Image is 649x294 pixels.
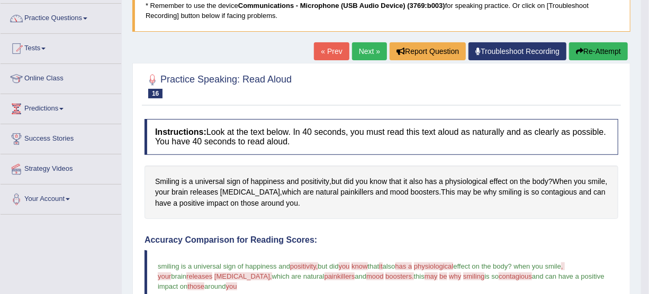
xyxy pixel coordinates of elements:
span: Click to see word definition [220,187,280,198]
span: Click to see word definition [490,176,508,187]
span: Click to see word definition [403,176,407,187]
span: smiling [463,272,484,280]
span: Click to see word definition [344,176,354,187]
span: Click to see word definition [340,187,373,198]
span: Click to see word definition [439,176,443,187]
span: [MEDICAL_DATA], [214,272,272,280]
span: physiological [414,262,453,270]
span: Click to see word definition [251,176,285,187]
span: smiling is a universal sign of happiness and [158,262,290,270]
a: Tests [1,34,121,60]
span: Click to see word definition [227,176,240,187]
span: Click to see word definition [173,198,177,209]
button: Re-Attempt [569,42,628,60]
span: but did [318,262,339,270]
span: Click to see word definition [588,176,606,187]
span: Click to see word definition [282,187,301,198]
span: Click to see word definition [261,198,284,209]
a: Your Account [1,185,121,211]
span: Click to see word definition [155,176,179,187]
span: Click to see word definition [155,187,169,198]
span: contagious [499,272,532,280]
span: Click to see word definition [579,187,591,198]
span: has a [395,262,412,270]
span: Click to see word definition [189,176,193,187]
span: when you smile [513,262,561,270]
span: Click to see word definition [376,187,388,198]
span: Click to see word definition [230,198,239,209]
span: Click to see word definition [389,176,401,187]
span: Click to see word definition [520,176,530,187]
span: Click to see word definition [510,176,518,187]
span: ? [508,262,512,270]
span: Click to see word definition [593,187,606,198]
span: Click to see word definition [172,187,188,198]
a: « Prev [314,42,349,60]
span: know [351,262,367,270]
span: Click to see word definition [457,187,471,198]
span: Click to see word definition [242,176,249,187]
span: Click to see word definition [499,187,522,198]
span: that [368,262,380,270]
b: Instructions: [155,127,206,136]
span: it [379,262,383,270]
a: Practice Questions [1,4,121,30]
a: Next » [352,42,387,60]
span: Click to see word definition [303,187,314,198]
span: Click to see word definition [533,176,548,187]
button: Report Question [390,42,466,60]
span: also [383,262,395,270]
span: why [449,272,461,280]
span: Click to see word definition [425,176,437,187]
span: Click to see word definition [190,187,218,198]
span: Click to see word definition [441,187,455,198]
span: you [226,282,237,290]
span: Click to see word definition [531,187,539,198]
span: positivity, [290,262,318,270]
span: those [187,282,204,290]
div: , ? , , . . [145,166,618,219]
span: and [355,272,366,280]
a: Predictions [1,94,121,121]
span: Click to see word definition [473,187,482,198]
span: Click to see word definition [524,187,529,198]
span: boosters. [385,272,413,280]
span: Click to see word definition [445,176,488,187]
span: Click to see word definition [331,176,341,187]
span: Click to see word definition [195,176,225,187]
span: Click to see word definition [179,198,204,209]
span: Click to see word definition [286,198,299,209]
span: Click to see word definition [301,176,330,187]
span: Click to see word definition [155,198,171,209]
a: Troubleshoot Recording [468,42,566,60]
span: Click to see word definition [370,176,387,187]
span: painkillers [324,272,355,280]
span: you [339,262,350,270]
span: Click to see word definition [206,198,228,209]
span: Click to see word definition [316,187,339,198]
a: Strategy Videos [1,154,121,181]
h4: Accuracy Comparison for Reading Scores: [145,235,618,245]
span: releases [186,272,212,280]
span: 16 [148,89,163,98]
b: Communications - Microphone (USB Audio Device) (3769:b003) [238,2,445,10]
span: Click to see word definition [409,176,423,187]
span: Click to see word definition [182,176,187,187]
span: Click to see word definition [484,187,497,198]
span: around [204,282,226,290]
a: Online Class [1,64,121,90]
span: may [425,272,438,280]
span: Click to see word definition [241,198,259,209]
span: be [439,272,447,280]
h4: Look at the text below. In 40 seconds, you must read this text aloud as naturally and as clearly ... [145,119,618,154]
h2: Practice Speaking: Read Aloud [145,72,292,98]
span: Click to see word definition [390,187,409,198]
span: Click to see word definition [541,187,577,198]
span: Click to see word definition [286,176,299,187]
span: Click to see word definition [574,176,586,187]
span: Click to see word definition [553,176,572,187]
span: Click to see word definition [356,176,368,187]
span: brain [171,272,186,280]
span: which are natural [272,272,324,280]
span: mood [366,272,384,280]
